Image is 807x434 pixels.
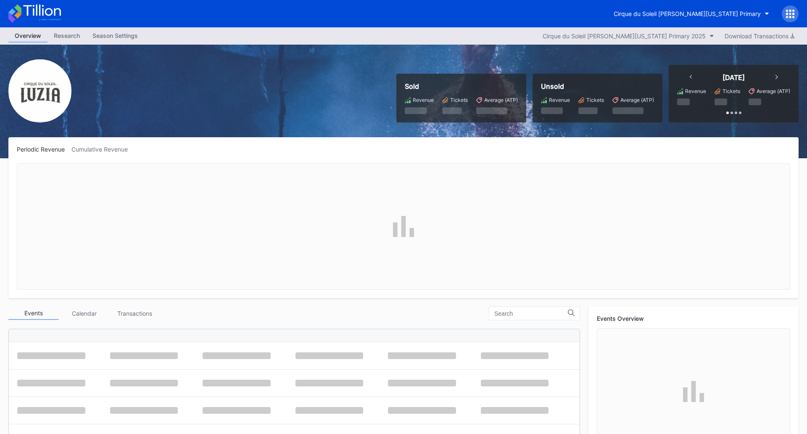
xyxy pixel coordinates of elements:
div: Periodic Revenue [17,146,71,153]
div: Average (ATP) [757,88,790,94]
div: Tickets [723,88,740,94]
button: Download Transactions [720,30,799,42]
button: Cirque du Soleil [PERSON_NAME][US_STATE] Primary [607,6,775,21]
div: Transactions [109,307,160,320]
div: Average (ATP) [620,97,654,103]
div: Cirque du Soleil [PERSON_NAME][US_STATE] Primary [614,10,761,17]
div: Events Overview [597,315,790,322]
div: Cumulative Revenue [71,146,134,153]
div: Cirque du Soleil [PERSON_NAME][US_STATE] Primary 2025 [543,32,706,40]
div: Events [8,307,59,320]
div: Revenue [685,88,706,94]
img: Cirque_du_Soleil_LUZIA_Washington_Primary.png [8,59,71,122]
div: [DATE] [723,73,745,82]
div: Revenue [549,97,570,103]
input: Search [494,310,568,317]
div: Unsold [541,82,654,91]
div: Calendar [59,307,109,320]
div: Average (ATP) [484,97,518,103]
a: Overview [8,29,47,43]
div: Tickets [450,97,468,103]
div: Download Transactions [725,32,794,40]
div: Sold [405,82,518,91]
div: Revenue [413,97,434,103]
button: Cirque du Soleil [PERSON_NAME][US_STATE] Primary 2025 [538,30,718,42]
a: Research [47,29,86,43]
div: Tickets [586,97,604,103]
a: Season Settings [86,29,144,43]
